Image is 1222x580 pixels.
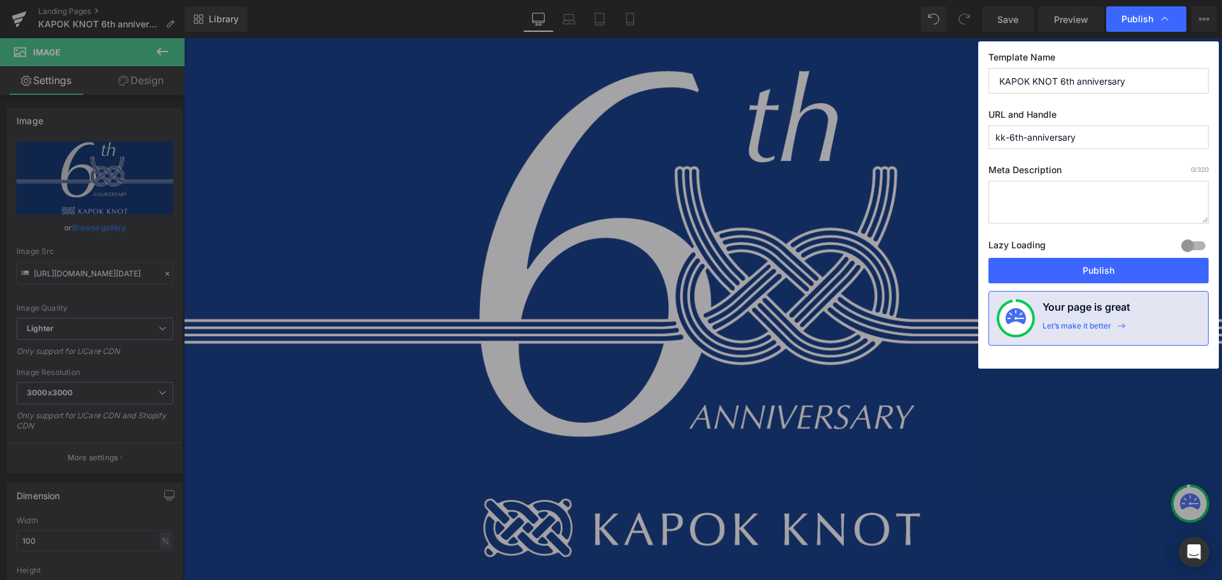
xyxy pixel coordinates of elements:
span: 0 [1191,166,1195,173]
div: Let’s make it better [1043,321,1111,337]
button: Publish [988,258,1209,283]
label: URL and Handle [988,109,1209,125]
img: onboarding-status.svg [1006,308,1026,329]
label: Lazy Loading [988,237,1046,258]
label: Meta Description [988,164,1209,181]
h4: Your page is great [1043,299,1130,321]
label: Template Name [988,52,1209,68]
div: Open Intercom Messenger [1179,537,1209,567]
span: Publish [1121,13,1153,25]
span: /320 [1191,166,1209,173]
